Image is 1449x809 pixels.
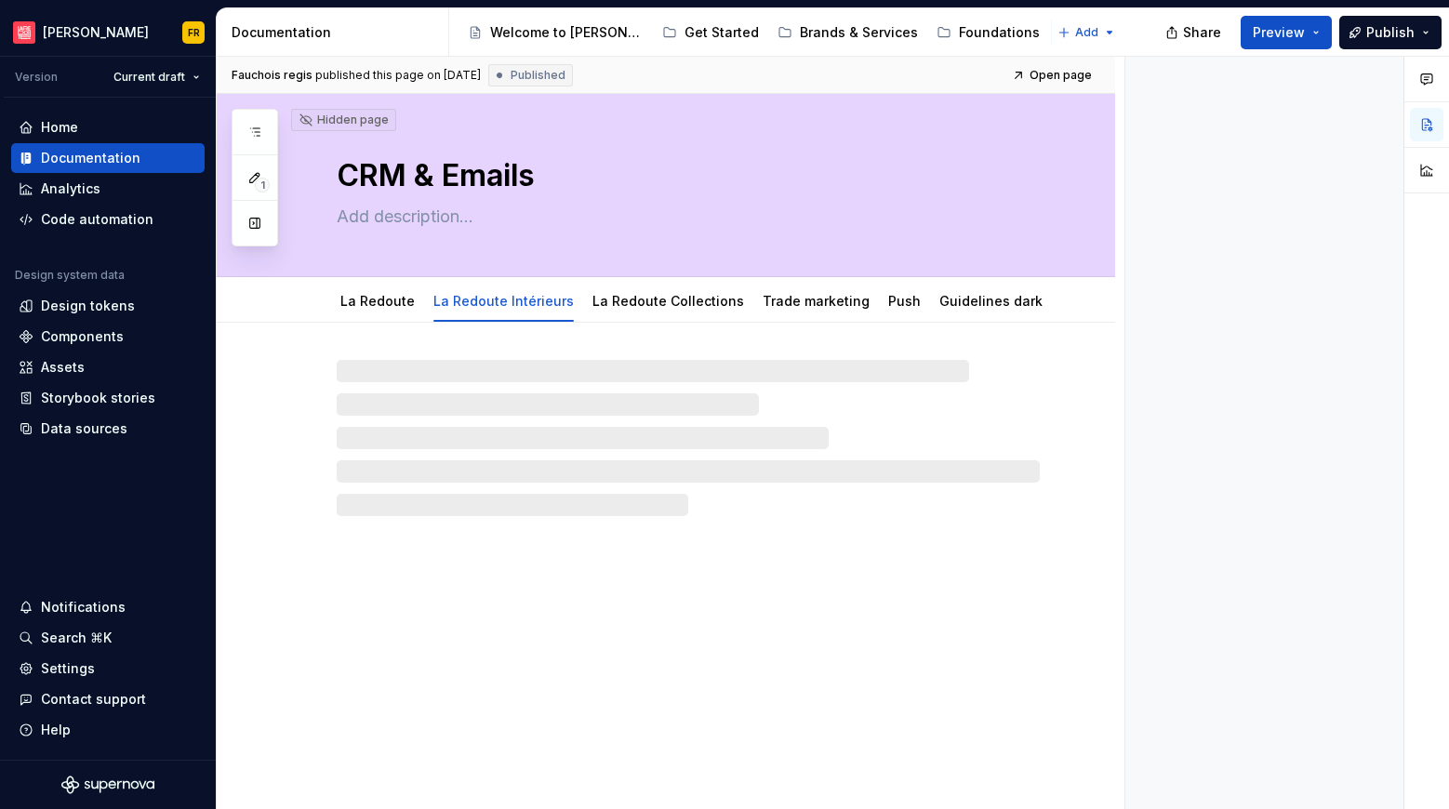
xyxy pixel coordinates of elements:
span: Fauchois regis [232,68,312,83]
span: Publish [1366,23,1415,42]
div: published this page on [DATE] [315,68,481,83]
a: La Redoute Intérieurs [433,293,574,309]
button: Notifications [11,592,205,622]
textarea: CRM & Emails [333,153,1036,198]
a: Assets [11,352,205,382]
div: Brands & Services [800,23,918,42]
div: Data sources [41,419,127,438]
div: La Redoute Collections [585,281,751,320]
div: Home [41,118,78,137]
span: Share [1183,23,1221,42]
button: Preview [1241,16,1332,49]
span: Add [1075,25,1098,40]
svg: Supernova Logo [61,776,154,794]
div: [PERSON_NAME] [43,23,149,42]
span: Open page [1030,68,1092,83]
div: Page tree [460,14,1048,51]
a: La Redoute Collections [592,293,744,309]
button: Add [1052,20,1122,46]
div: Notifications [41,598,126,617]
div: Contact support [41,690,146,709]
button: Help [11,715,205,745]
button: [PERSON_NAME]FR [4,12,212,52]
a: Analytics [11,174,205,204]
div: Code automation [41,210,153,229]
a: Guidelines dark mode [939,293,1083,309]
button: Contact support [11,684,205,714]
div: Push [881,281,928,320]
a: Settings [11,654,205,683]
span: Current draft [113,70,185,85]
a: La Redoute [340,293,415,309]
a: Welcome to [PERSON_NAME] [460,18,651,47]
a: Design tokens [11,291,205,321]
div: Version [15,70,58,85]
div: Help [41,721,71,739]
div: FR [188,25,200,40]
div: Assets [41,358,85,377]
a: Template & Levers [1051,18,1230,47]
button: Current draft [105,64,208,90]
div: Trade marketing [755,281,877,320]
a: Trade marketing [763,293,870,309]
div: La Redoute Intérieurs [426,281,581,320]
a: Home [11,113,205,142]
button: Publish [1339,16,1442,49]
button: Search ⌘K [11,623,205,653]
a: Code automation [11,205,205,234]
span: 1 [255,178,270,192]
div: Design system data [15,268,125,283]
div: Settings [41,659,95,678]
a: Brands & Services [770,18,925,47]
span: Published [511,68,565,83]
div: Storybook stories [41,389,155,407]
a: Open page [1006,62,1100,88]
a: Data sources [11,414,205,444]
div: Hidden page [299,113,389,127]
a: Push [888,293,921,309]
div: Foundations [959,23,1040,42]
a: Documentation [11,143,205,173]
div: Design tokens [41,297,135,315]
div: Guidelines dark mode [932,281,1090,320]
a: Get Started [655,18,766,47]
div: Documentation [232,23,441,42]
a: Components [11,322,205,351]
button: Share [1156,16,1233,49]
div: Search ⌘K [41,629,112,647]
div: Analytics [41,179,100,198]
div: Welcome to [PERSON_NAME] [490,23,644,42]
div: Documentation [41,149,140,167]
div: La Redoute [333,281,422,320]
div: Components [41,327,124,346]
span: Preview [1253,23,1305,42]
div: Get Started [685,23,759,42]
a: Foundations [929,18,1047,47]
a: Storybook stories [11,383,205,413]
img: f15b4b9a-d43c-4bd8-bdfb-9b20b89b7814.png [13,21,35,44]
